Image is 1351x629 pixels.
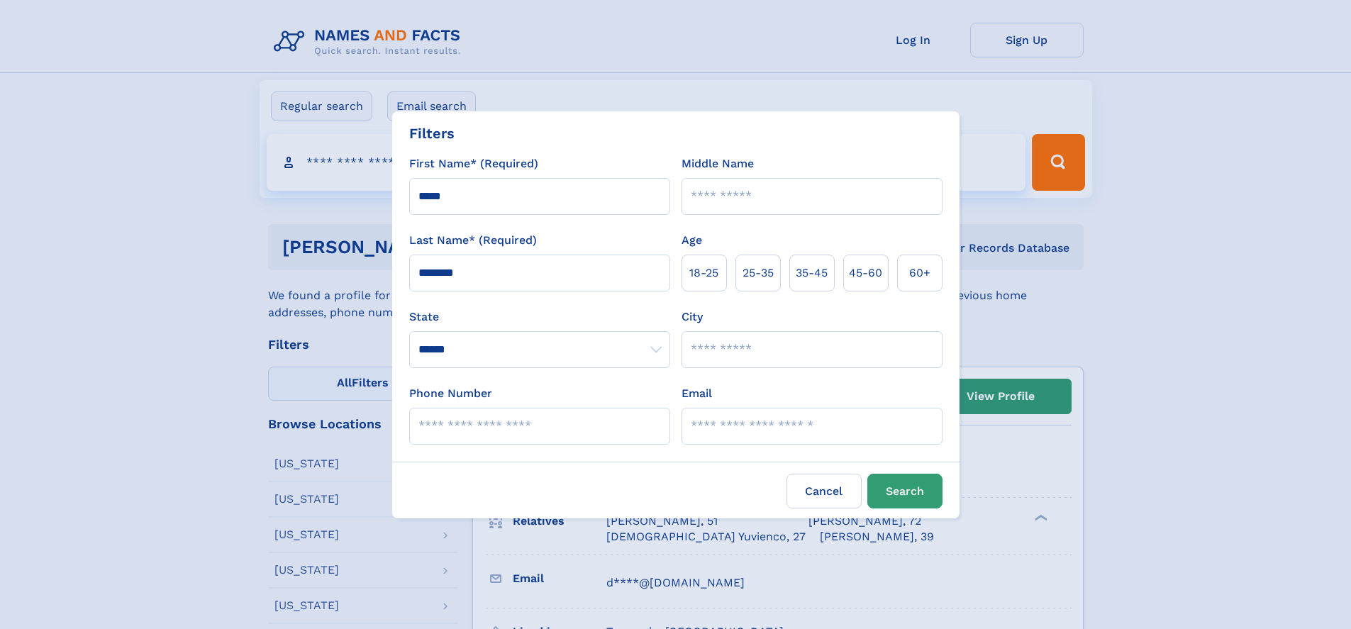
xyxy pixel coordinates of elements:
[409,308,670,325] label: State
[867,474,943,508] button: Search
[409,232,537,249] label: Last Name* (Required)
[682,308,703,325] label: City
[743,265,774,282] span: 25‑35
[409,123,455,144] div: Filters
[682,385,712,402] label: Email
[786,474,862,508] label: Cancel
[409,155,538,172] label: First Name* (Required)
[689,265,718,282] span: 18‑25
[409,385,492,402] label: Phone Number
[682,155,754,172] label: Middle Name
[909,265,930,282] span: 60+
[682,232,702,249] label: Age
[796,265,828,282] span: 35‑45
[849,265,882,282] span: 45‑60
